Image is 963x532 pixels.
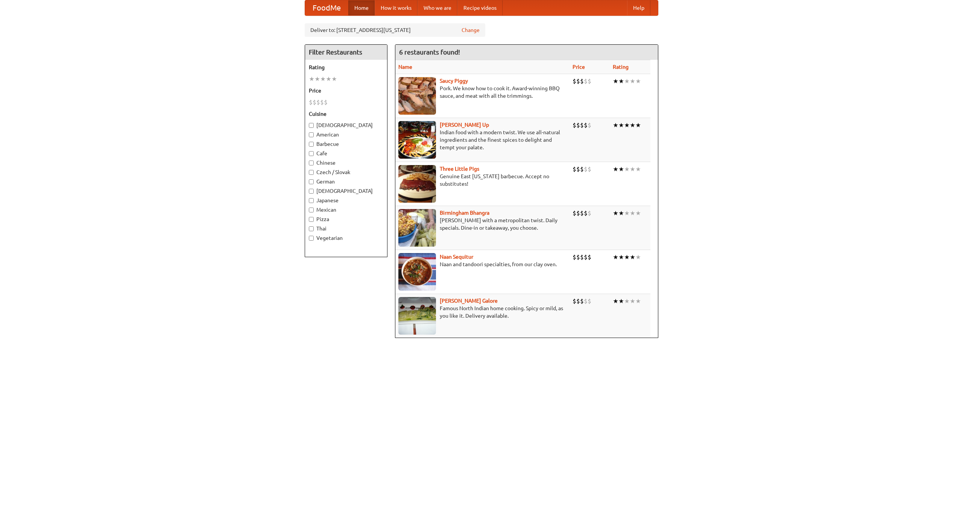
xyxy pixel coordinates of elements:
[309,159,383,167] label: Chinese
[573,165,576,173] li: $
[584,165,588,173] li: $
[588,253,591,261] li: $
[305,23,485,37] div: Deliver to: [STREET_ADDRESS][US_STATE]
[309,87,383,94] h5: Price
[309,208,314,212] input: Mexican
[309,64,383,71] h5: Rating
[305,45,387,60] h4: Filter Restaurants
[588,209,591,217] li: $
[305,0,348,15] a: FoodMe
[309,123,314,128] input: [DEMOGRAPHIC_DATA]
[309,168,383,176] label: Czech / Slovak
[576,77,580,85] li: $
[588,121,591,129] li: $
[624,253,630,261] li: ★
[309,226,314,231] input: Thai
[320,98,324,106] li: $
[584,297,588,305] li: $
[398,217,567,232] p: [PERSON_NAME] with a metropolitan twist. Daily specials. Dine-in or takeaway, you choose.
[618,165,624,173] li: ★
[573,209,576,217] li: $
[630,77,635,85] li: ★
[584,253,588,261] li: $
[418,0,457,15] a: Who we are
[314,75,320,83] li: ★
[573,64,585,70] a: Price
[309,170,314,175] input: Czech / Slovak
[613,165,618,173] li: ★
[398,165,436,203] img: littlepigs.jpg
[398,64,412,70] a: Name
[331,75,337,83] li: ★
[573,297,576,305] li: $
[309,132,314,137] input: American
[462,26,480,34] a: Change
[618,121,624,129] li: ★
[635,77,641,85] li: ★
[440,78,468,84] b: Saucy Piggy
[635,209,641,217] li: ★
[624,297,630,305] li: ★
[309,189,314,194] input: [DEMOGRAPHIC_DATA]
[576,209,580,217] li: $
[326,75,331,83] li: ★
[309,131,383,138] label: American
[635,253,641,261] li: ★
[309,98,313,106] li: $
[309,215,383,223] label: Pizza
[309,179,314,184] input: German
[618,297,624,305] li: ★
[618,77,624,85] li: ★
[630,209,635,217] li: ★
[309,178,383,185] label: German
[309,234,383,242] label: Vegetarian
[309,187,383,195] label: [DEMOGRAPHIC_DATA]
[440,122,489,128] a: [PERSON_NAME] Up
[309,140,383,148] label: Barbecue
[613,253,618,261] li: ★
[398,173,567,188] p: Genuine East [US_STATE] barbecue. Accept no substitutes!
[398,121,436,159] img: curryup.jpg
[309,75,314,83] li: ★
[309,198,314,203] input: Japanese
[309,121,383,129] label: [DEMOGRAPHIC_DATA]
[624,77,630,85] li: ★
[573,121,576,129] li: $
[576,297,580,305] li: $
[398,85,567,100] p: Pork. We know how to cook it. Award-winning BBQ sauce, and meat with all the trimmings.
[630,121,635,129] li: ★
[320,75,326,83] li: ★
[588,165,591,173] li: $
[398,261,567,268] p: Naan and tandoori specialties, from our clay oven.
[584,77,588,85] li: $
[584,209,588,217] li: $
[440,210,489,216] a: Birmingham Bhangra
[316,98,320,106] li: $
[635,297,641,305] li: ★
[618,209,624,217] li: ★
[630,165,635,173] li: ★
[309,197,383,204] label: Japanese
[309,217,314,222] input: Pizza
[440,298,498,304] a: [PERSON_NAME] Galore
[398,77,436,115] img: saucy.jpg
[309,151,314,156] input: Cafe
[613,77,618,85] li: ★
[440,254,473,260] a: Naan Sequitur
[440,166,479,172] b: Three Little Pigs
[580,121,584,129] li: $
[580,297,584,305] li: $
[309,161,314,165] input: Chinese
[348,0,375,15] a: Home
[580,209,584,217] li: $
[613,64,629,70] a: Rating
[618,253,624,261] li: ★
[580,77,584,85] li: $
[613,297,618,305] li: ★
[576,165,580,173] li: $
[457,0,503,15] a: Recipe videos
[398,209,436,247] img: bhangra.jpg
